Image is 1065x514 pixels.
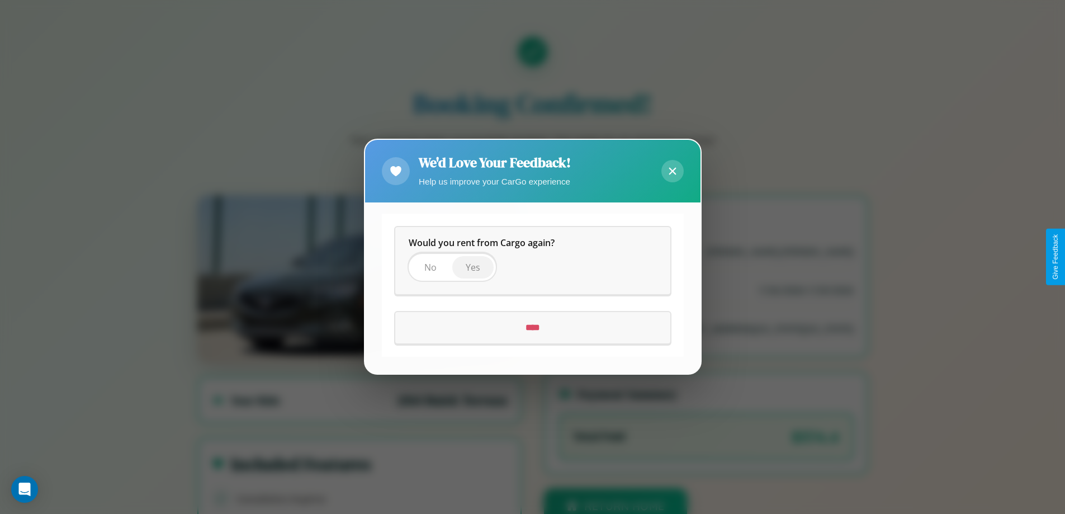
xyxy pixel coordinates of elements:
[424,262,437,274] span: No
[11,476,38,503] div: Open Intercom Messenger
[466,262,480,274] span: Yes
[1052,234,1059,280] div: Give Feedback
[419,153,571,172] h2: We'd Love Your Feedback!
[409,237,555,249] span: Would you rent from Cargo again?
[419,174,571,189] p: Help us improve your CarGo experience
